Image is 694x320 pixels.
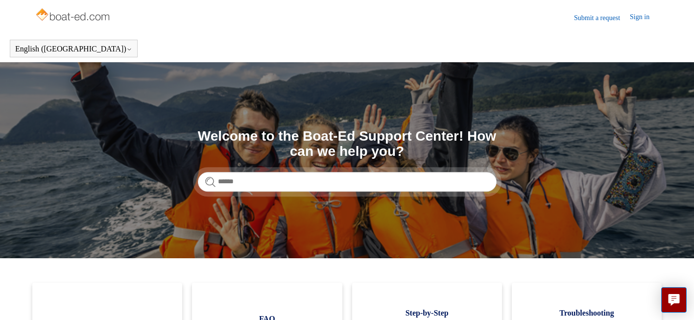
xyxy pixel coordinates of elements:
h1: Welcome to the Boat-Ed Support Center! How can we help you? [198,129,497,159]
button: Live chat [661,287,687,313]
button: English ([GEOGRAPHIC_DATA]) [15,45,132,53]
span: Troubleshooting [526,307,647,319]
a: Sign in [630,12,659,24]
img: Boat-Ed Help Center home page [35,6,113,25]
a: Submit a request [574,13,630,23]
span: Step-by-Step [367,307,487,319]
input: Search [198,172,497,192]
